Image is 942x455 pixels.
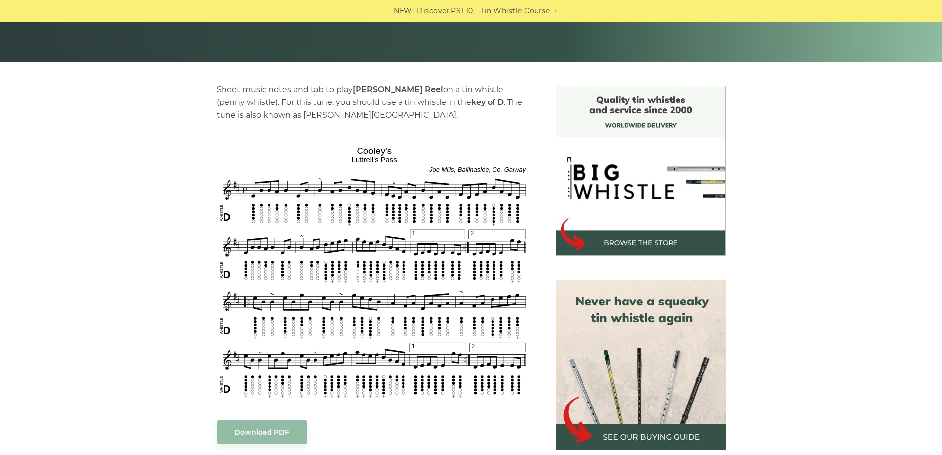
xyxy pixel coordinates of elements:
span: Discover [417,5,449,17]
img: Cooley's Tin Whistle Tabs & Sheet Music [217,142,532,401]
strong: [PERSON_NAME] Reel [353,85,443,94]
span: NEW: [394,5,414,17]
img: tin whistle buying guide [556,280,726,450]
img: BigWhistle Tin Whistle Store [556,86,726,256]
a: PST10 - Tin Whistle Course [451,5,550,17]
p: Sheet music notes and tab to play on a tin whistle (penny whistle). For this tune, you should use... [217,83,532,122]
strong: key of D [471,98,504,107]
a: Download PDF [217,420,307,444]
